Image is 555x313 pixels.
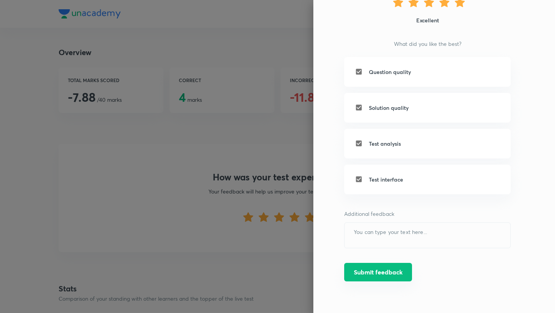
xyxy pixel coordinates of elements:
button: Submit feedback [344,263,412,281]
p: Additional feedback [344,210,511,218]
h6: Question quality [369,68,411,76]
p: What did you like the best? [344,40,511,48]
h6: Test analysis [369,140,401,148]
h6: Test interface [369,175,403,183]
h6: Excellent [344,16,511,24]
h6: Solution quality [369,104,409,112]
